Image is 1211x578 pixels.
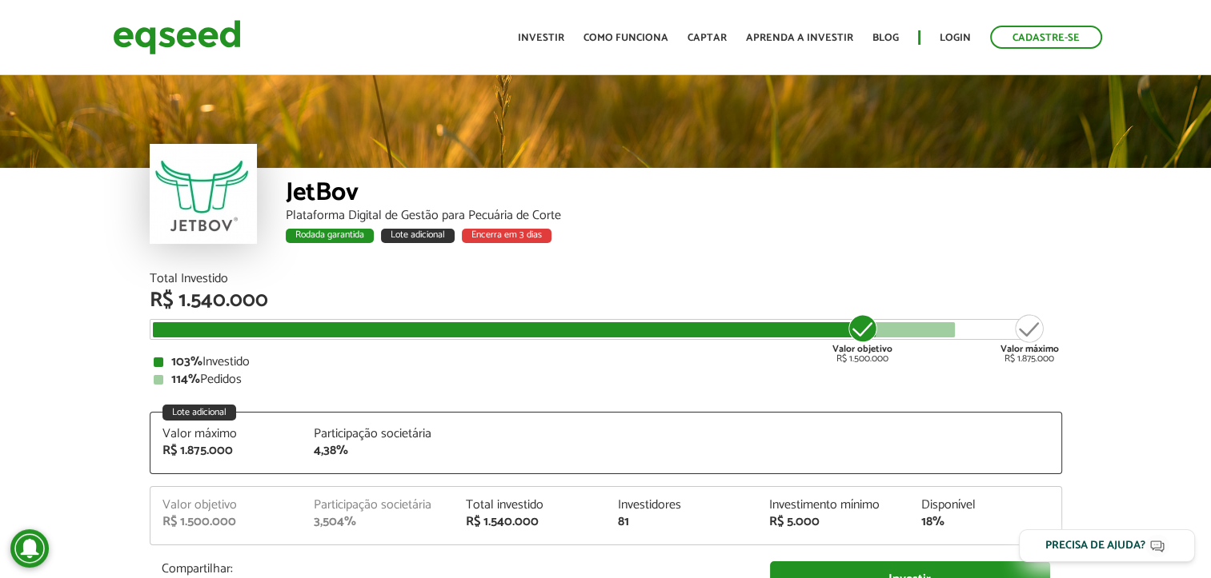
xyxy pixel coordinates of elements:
div: R$ 1.500.000 [162,516,291,528]
div: Lote adicional [162,405,236,421]
div: Valor objetivo [162,499,291,512]
div: Encerra em 3 dias [462,229,551,243]
div: Rodada garantida [286,229,374,243]
div: Valor máximo [162,428,291,440]
a: Aprenda a investir [746,33,853,43]
div: R$ 5.000 [769,516,897,528]
div: Participação societária [314,428,442,440]
div: JetBov [286,180,1062,209]
a: Como funciona [583,33,668,43]
strong: Valor objetivo [832,341,892,357]
a: Captar [688,33,727,43]
div: Investidores [617,499,745,512]
div: Participação societária [314,499,442,512]
div: 18% [921,516,1049,528]
div: R$ 1.500.000 [832,313,892,364]
div: Disponível [921,499,1049,512]
div: Total investido [466,499,594,512]
strong: 103% [171,351,203,373]
a: Investir [518,33,564,43]
div: Plataforma Digital de Gestão para Pecuária de Corte [286,209,1062,222]
p: Compartilhar: [162,561,746,576]
div: R$ 1.540.000 [150,290,1062,311]
div: Investimento mínimo [769,499,897,512]
div: 3,504% [314,516,442,528]
div: 81 [617,516,745,528]
div: R$ 1.875.000 [1000,313,1059,364]
div: Total Investido [150,273,1062,285]
div: R$ 1.875.000 [162,444,291,457]
a: Login [940,33,971,43]
div: Pedidos [154,373,1058,386]
strong: 114% [171,369,200,390]
a: Cadastre-se [990,26,1102,49]
div: Investido [154,356,1058,369]
div: R$ 1.540.000 [466,516,594,528]
strong: Valor máximo [1000,341,1059,357]
img: EqSeed [113,16,241,58]
div: Lote adicional [381,229,455,243]
div: 4,38% [314,444,442,457]
a: Blog [872,33,899,43]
